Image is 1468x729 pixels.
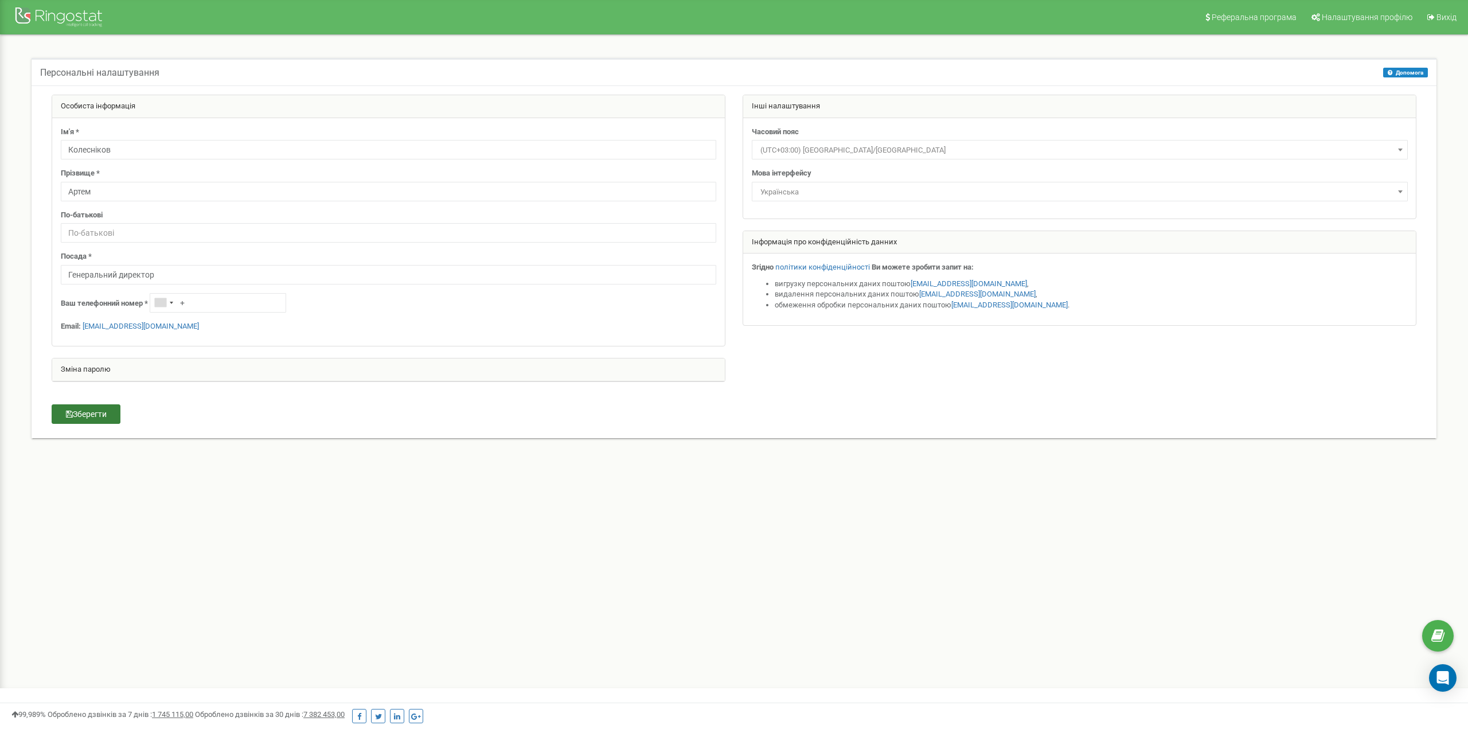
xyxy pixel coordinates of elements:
label: Посада * [61,251,92,262]
strong: Ви можете зробити запит на: [872,263,974,271]
a: [EMAIL_ADDRESS][DOMAIN_NAME] [951,301,1068,309]
li: вигрузку персональних даних поштою , [775,279,1407,290]
a: [EMAIL_ADDRESS][DOMAIN_NAME] [911,279,1027,288]
div: Інші налаштування [743,95,1416,118]
button: Зберегти [52,404,120,424]
span: (UTC+03:00) Europe/Kiev [756,142,1404,158]
div: Open Intercom Messenger [1429,664,1457,692]
label: Прізвище * [61,168,100,179]
span: Українська [756,184,1404,200]
strong: Згідно [752,263,774,271]
div: Особиста інформація [52,95,725,118]
label: Ім'я * [61,127,79,138]
a: [EMAIL_ADDRESS][DOMAIN_NAME] [919,290,1036,298]
strong: Email: [61,322,81,330]
input: Прізвище [61,182,716,201]
label: Ваш телефонний номер * [61,298,148,309]
div: Telephone country code [150,294,177,312]
span: Українська [752,182,1408,201]
input: Ім'я [61,140,716,159]
span: Налаштування профілю [1322,13,1412,22]
a: політики конфіденційності [775,263,870,271]
label: По-батькові [61,210,103,221]
h5: Персональні налаштування [40,68,159,78]
button: Допомога [1383,68,1428,77]
span: (UTC+03:00) Europe/Kiev [752,140,1408,159]
input: +1-800-555-55-55 [150,293,286,313]
label: Мова інтерфейсу [752,168,811,179]
div: Інформація про конфіденційність данних [743,231,1416,254]
li: обмеження обробки персональних даних поштою . [775,300,1407,311]
span: Вихід [1436,13,1457,22]
input: По-батькові [61,223,716,243]
li: видалення персональних даних поштою , [775,289,1407,300]
div: Зміна паролю [52,358,725,381]
span: Реферальна програма [1212,13,1297,22]
input: Посада [61,265,716,284]
a: [EMAIL_ADDRESS][DOMAIN_NAME] [83,322,199,330]
label: Часовий пояс [752,127,799,138]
